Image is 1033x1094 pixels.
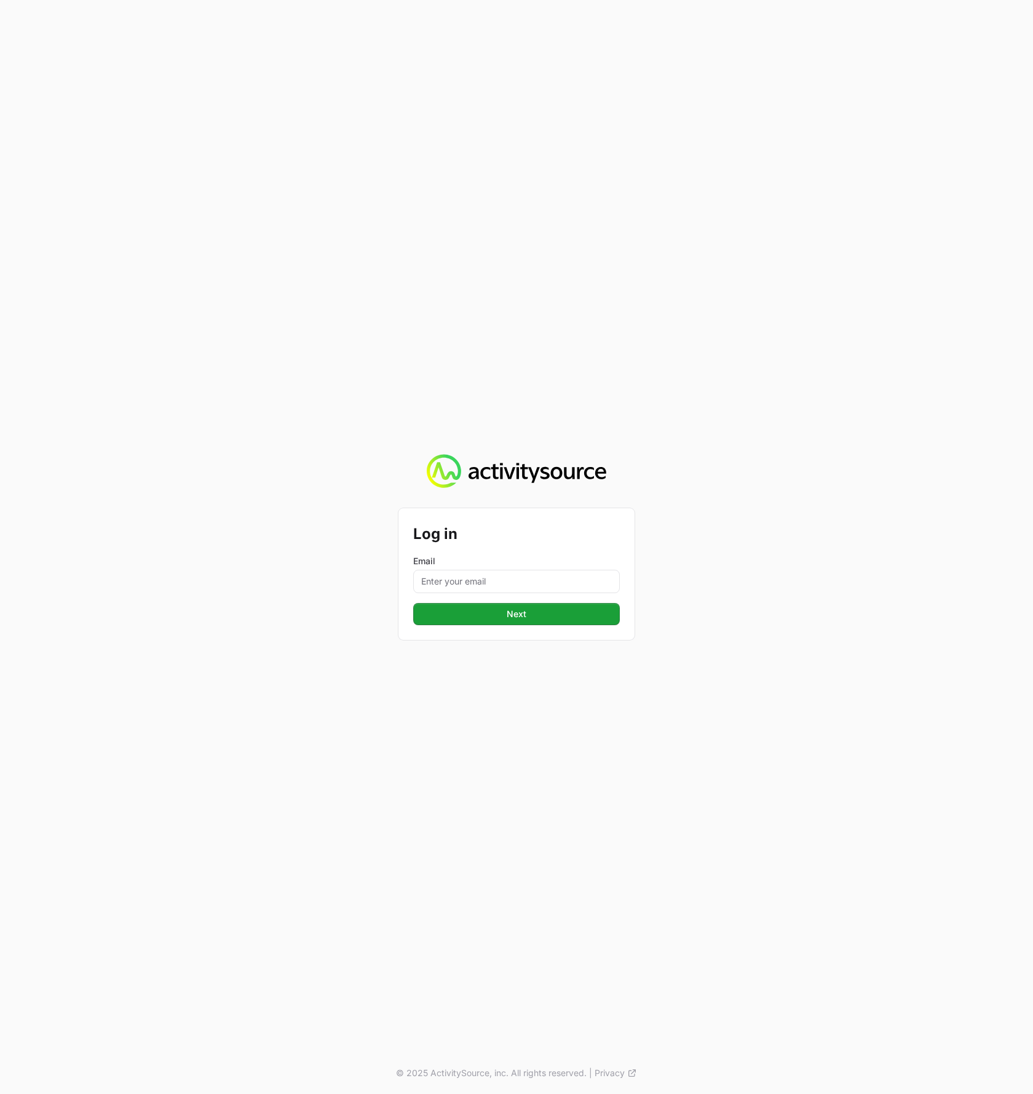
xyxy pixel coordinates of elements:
input: Enter your email [413,570,620,593]
label: Email [413,555,620,567]
button: Next [413,603,620,625]
span: | [589,1067,592,1079]
img: Activity Source [427,454,606,489]
a: Privacy [595,1067,637,1079]
h2: Log in [413,523,620,545]
span: Next [421,607,612,621]
p: © 2025 ActivitySource, inc. All rights reserved. [396,1067,587,1079]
